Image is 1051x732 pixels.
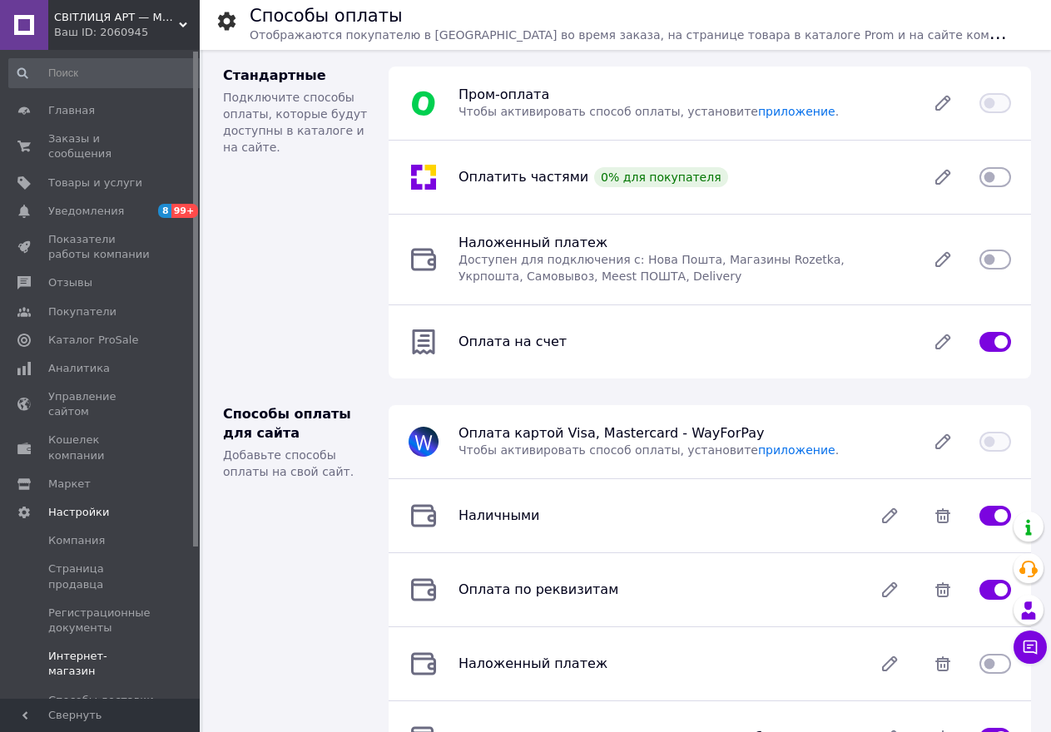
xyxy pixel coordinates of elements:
span: Аналитика [48,361,110,376]
span: Способы доставки [48,693,154,708]
span: Маркет [48,477,91,492]
span: Главная [48,103,95,118]
div: 0% для покупателя [594,167,728,187]
span: Пром-оплата [459,87,549,102]
span: Наложенный платеж [459,235,607,250]
span: Чтобы активировать способ оплаты, установите . [459,105,839,118]
span: Доступен для подключения с: Нова Пошта, Магазины Rozetka, Укрпошта, Самовывоз, Meest ПОШТА, Delivery [459,253,845,283]
span: Компания [48,533,105,548]
a: приложение [758,443,835,457]
input: Поиск [8,58,206,88]
h1: Способы оплаты [250,6,403,26]
span: Интернет-магазин [48,649,154,679]
span: Показатели работы компании [48,232,154,262]
span: Наличными [459,507,539,523]
span: Подключите способы оплаты, которые будут доступны в каталоге и на сайте. [223,91,367,154]
span: Уведомления [48,204,124,219]
span: Отображаются покупателю в [GEOGRAPHIC_DATA] во время заказа, на странице товара в каталоге Prom и... [250,23,1030,43]
span: Оплата на счет [459,334,567,349]
span: Отзывы [48,275,92,290]
span: Оплата по реквизитам [459,581,618,597]
span: Товары и услуги [48,176,142,190]
span: Стандартные [223,67,326,83]
span: 8 [158,204,171,218]
span: Кошелек компании [48,433,154,462]
span: Способы оплаты для сайта [223,406,351,441]
a: приложение [758,105,835,118]
span: Чтобы активировать способ оплаты, установите . [459,443,839,457]
span: 99+ [171,204,199,218]
div: Ваш ID: 2060945 [54,25,200,40]
span: Оплата картой Visa, Mastercard - WayForPay [459,425,764,441]
span: Заказы и сообщения [48,131,154,161]
span: Наложенный платеж [459,655,607,671]
span: Настройки [48,505,109,520]
span: СВІТЛИЦЯ АРТ — Меблі для бару, ресторану, пабу. Офісні меблі [54,10,179,25]
button: Чат с покупателем [1014,631,1047,664]
span: Регистрационные документы [48,606,154,636]
span: Каталог ProSale [48,333,138,348]
span: Покупатели [48,304,117,319]
span: Страница продавца [48,561,154,591]
span: Оплатить частями [459,169,588,185]
span: Управление сайтом [48,389,154,419]
span: Добавьте способы оплаты на свой сайт. [223,448,354,478]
